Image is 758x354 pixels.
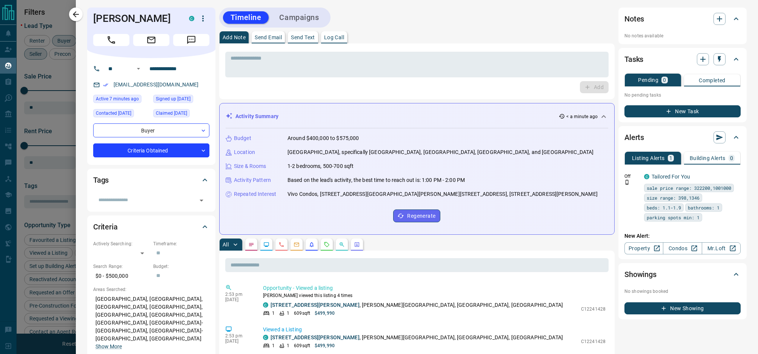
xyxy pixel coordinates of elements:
p: Activity Pattern [234,176,271,184]
p: [DATE] [225,339,252,344]
svg: Agent Actions [354,242,360,248]
p: Budget [234,134,251,142]
p: No pending tasks [624,89,741,101]
span: sale price range: 322200,1001000 [647,184,731,192]
h2: Showings [624,268,657,280]
button: Regenerate [393,209,440,222]
span: size range: 398,1346 [647,194,700,202]
svg: Email Verified [103,82,108,88]
button: Open [134,64,143,73]
button: Campaigns [272,11,326,24]
div: condos.ca [263,335,268,340]
h2: Alerts [624,131,644,143]
span: Message [173,34,209,46]
p: $499,990 [315,342,335,349]
p: Opportunity - Viewed a listing [263,284,606,292]
p: 609 sqft [294,310,310,317]
div: Criteria [93,218,209,236]
p: 0 [730,155,733,161]
div: condos.ca [263,302,268,308]
p: Off [624,173,640,180]
p: Pending [638,77,658,83]
div: Notes [624,10,741,28]
p: Activity Summary [235,112,278,120]
p: C12241428 [581,306,606,312]
p: Send Text [291,35,315,40]
p: Search Range: [93,263,149,270]
svg: Lead Browsing Activity [263,242,269,248]
svg: Calls [278,242,284,248]
h1: [PERSON_NAME] [93,12,178,25]
a: Tailored For You [652,174,690,180]
p: Log Call [324,35,344,40]
p: New Alert: [624,232,741,240]
p: 2:53 pm [225,333,252,339]
p: $499,990 [315,310,335,317]
span: beds: 1.1-1.9 [647,204,681,211]
svg: Push Notification Only [624,180,630,185]
p: 1 [669,155,672,161]
p: Based on the lead's activity, the best time to reach out is: 1:00 PM - 2:00 PM [288,176,465,184]
a: [STREET_ADDRESS][PERSON_NAME] [271,302,360,308]
h2: Notes [624,13,644,25]
p: Listing Alerts [632,155,665,161]
div: Criteria Obtained [93,143,209,157]
p: 609 sqft [294,342,310,349]
button: New Task [624,105,741,117]
p: C12241428 [581,338,606,345]
svg: Requests [324,242,330,248]
p: Location [234,148,255,156]
p: Budget: [153,263,209,270]
span: Call [93,34,129,46]
button: Open [196,195,207,206]
p: Repeated Interest [234,190,276,198]
p: 1 [287,342,289,349]
p: No showings booked [624,288,741,295]
p: Building Alerts [690,155,726,161]
p: 0 [663,77,666,83]
h2: Criteria [93,221,118,233]
p: $0 - $500,000 [93,270,149,282]
div: condos.ca [189,16,194,21]
a: Mr.Loft [702,242,741,254]
p: < a minute ago [566,113,598,120]
div: Tue Jan 30 2024 [93,109,149,120]
p: Areas Searched: [93,286,209,293]
p: Add Note [223,35,246,40]
div: Tasks [624,50,741,68]
p: 1 [272,342,275,349]
p: Send Email [255,35,282,40]
p: [GEOGRAPHIC_DATA], [GEOGRAPHIC_DATA], [GEOGRAPHIC_DATA], [GEOGRAPHIC_DATA], [GEOGRAPHIC_DATA], [G... [93,293,209,353]
h2: Tasks [624,53,643,65]
span: Active 7 minutes ago [96,95,139,103]
div: Alerts [624,128,741,146]
button: New Showing [624,302,741,314]
a: [EMAIL_ADDRESS][DOMAIN_NAME] [114,82,199,88]
p: , [PERSON_NAME][GEOGRAPHIC_DATA], [GEOGRAPHIC_DATA], [GEOGRAPHIC_DATA] [271,301,563,309]
span: Email [133,34,169,46]
p: Around $400,000 to $575,000 [288,134,359,142]
button: Timeline [223,11,269,24]
p: Size & Rooms [234,162,266,170]
p: 1 [272,310,275,317]
div: Buyer [93,123,209,137]
p: 2:53 pm [225,292,252,297]
p: Vivo Condos, [STREET_ADDRESS][GEOGRAPHIC_DATA][PERSON_NAME][STREET_ADDRESS], [STREET_ADDRESS][PER... [288,190,598,198]
span: Signed up [DATE] [156,95,191,103]
svg: Listing Alerts [309,242,315,248]
div: Showings [624,265,741,283]
div: Thu Oct 14 2021 [153,95,209,105]
span: bathrooms: 1 [688,204,720,211]
div: Mon Jan 22 2024 [153,109,209,120]
svg: Emails [294,242,300,248]
p: [DATE] [225,297,252,302]
p: [GEOGRAPHIC_DATA], specifically [GEOGRAPHIC_DATA], [GEOGRAPHIC_DATA], [GEOGRAPHIC_DATA], and [GEO... [288,148,593,156]
span: Contacted [DATE] [96,109,131,117]
div: Mon Aug 18 2025 [93,95,149,105]
p: All [223,242,229,247]
p: No notes available [624,32,741,39]
div: Tags [93,171,209,189]
p: Timeframe: [153,240,209,247]
p: Actively Searching: [93,240,149,247]
p: Completed [699,78,726,83]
